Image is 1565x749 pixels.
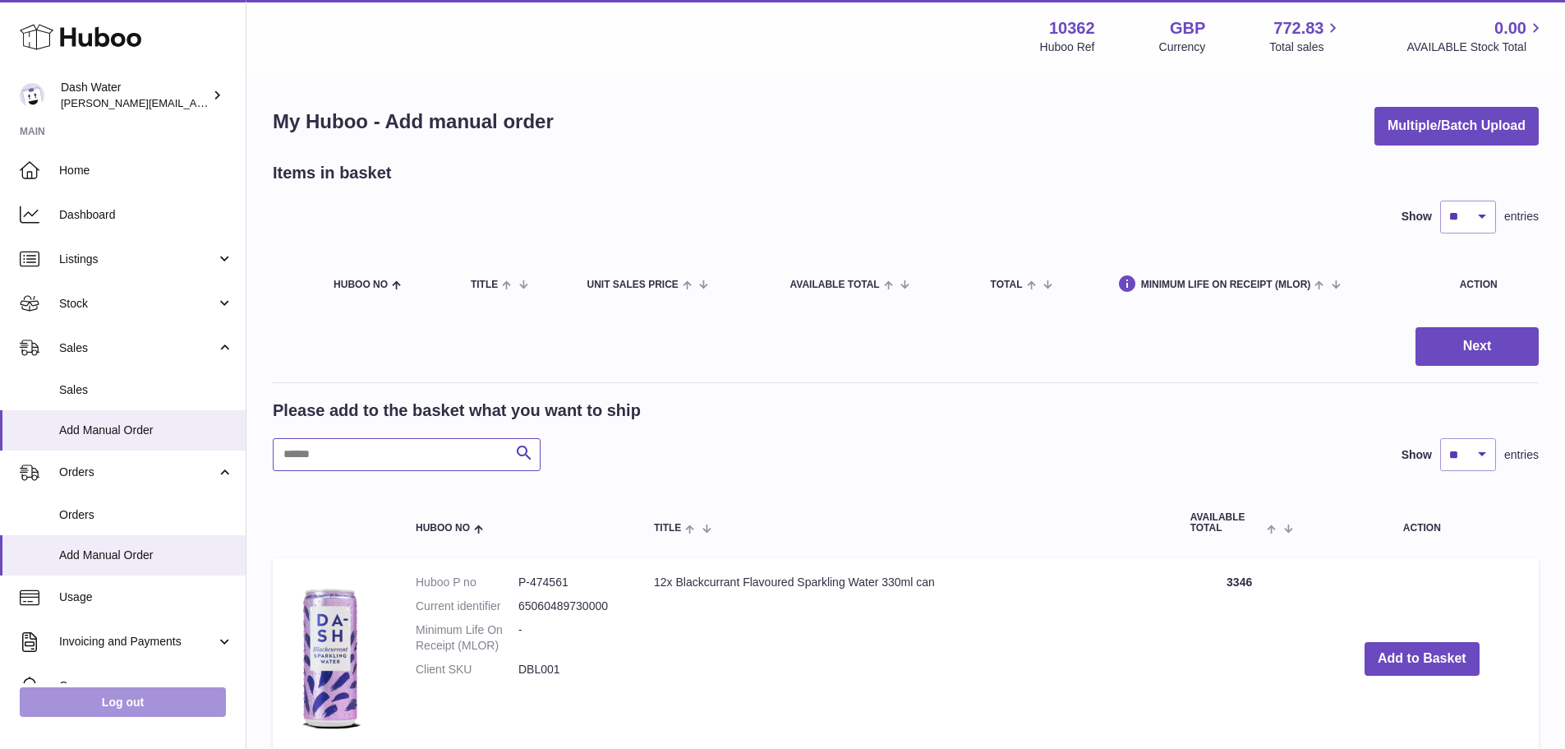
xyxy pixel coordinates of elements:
[1049,17,1095,39] strong: 10362
[334,280,388,290] span: Huboo no
[273,162,392,184] h2: Items in basket
[59,207,233,223] span: Dashboard
[1460,280,1522,290] div: Action
[1305,496,1539,550] th: Action
[1504,209,1539,224] span: entries
[654,523,681,534] span: Title
[518,622,621,654] dd: -
[991,280,1023,290] span: Total
[61,96,329,109] span: [PERSON_NAME][EMAIL_ADDRESS][DOMAIN_NAME]
[416,575,518,590] dt: Huboo P no
[273,109,554,135] h1: My Huboo - Add manual order
[1406,17,1545,55] a: 0.00 AVAILABLE Stock Total
[1494,17,1526,39] span: 0.00
[59,252,216,267] span: Listings
[59,678,233,694] span: Cases
[59,548,233,563] span: Add Manual Order
[1159,39,1206,55] div: Currency
[1365,642,1480,676] button: Add to Basket
[1269,17,1342,55] a: 772.83 Total sales
[1406,39,1545,55] span: AVAILABLE Stock Total
[1141,280,1311,290] span: Minimum Life On Receipt (MLOR)
[20,83,44,108] img: james@dash-water.com
[59,382,233,398] span: Sales
[1040,39,1095,55] div: Huboo Ref
[416,599,518,614] dt: Current identifier
[59,507,233,523] span: Orders
[416,622,518,654] dt: Minimum Life On Receipt (MLOR)
[1273,17,1323,39] span: 772.83
[587,280,678,290] span: Unit Sales Price
[416,662,518,677] dt: Client SKU
[1504,447,1539,463] span: entries
[1402,447,1432,463] label: Show
[59,589,233,605] span: Usage
[59,163,233,178] span: Home
[1402,209,1432,224] label: Show
[59,423,233,438] span: Add Manual Order
[59,634,216,650] span: Invoicing and Payments
[518,662,621,677] dd: DBL001
[416,523,470,534] span: Huboo no
[1269,39,1342,55] span: Total sales
[273,400,641,422] h2: Please add to the basket what you want to ship
[289,575,371,739] img: 12x Blackcurrant Flavoured Sparkling Water 330ml can
[518,599,621,614] dd: 65060489730000
[61,80,209,111] div: Dash Water
[471,280,498,290] span: Title
[1190,512,1264,534] span: AVAILABLE Total
[59,296,216,312] span: Stock
[790,280,880,290] span: AVAILABLE Total
[20,687,226,717] a: Log out
[518,575,621,590] dd: P-474561
[1374,107,1539,146] button: Multiple/Batch Upload
[1415,327,1539,366] button: Next
[1170,17,1205,39] strong: GBP
[59,340,216,356] span: Sales
[59,465,216,480] span: Orders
